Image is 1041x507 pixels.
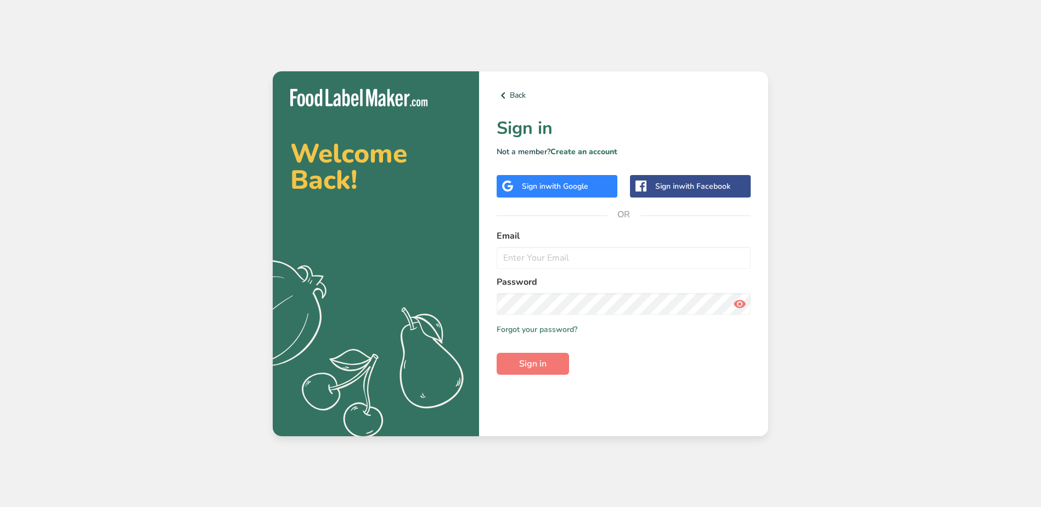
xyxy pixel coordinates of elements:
button: Sign in [497,353,569,375]
h2: Welcome Back! [290,140,462,193]
span: with Google [545,181,588,191]
label: Password [497,275,751,289]
img: Food Label Maker [290,89,427,107]
h1: Sign in [497,115,751,142]
span: Sign in [519,357,547,370]
span: OR [607,198,640,231]
div: Sign in [522,181,588,192]
span: with Facebook [679,181,730,191]
a: Create an account [550,147,617,157]
a: Back [497,89,751,102]
a: Forgot your password? [497,324,577,335]
p: Not a member? [497,146,751,157]
label: Email [497,229,751,243]
input: Enter Your Email [497,247,751,269]
div: Sign in [655,181,730,192]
